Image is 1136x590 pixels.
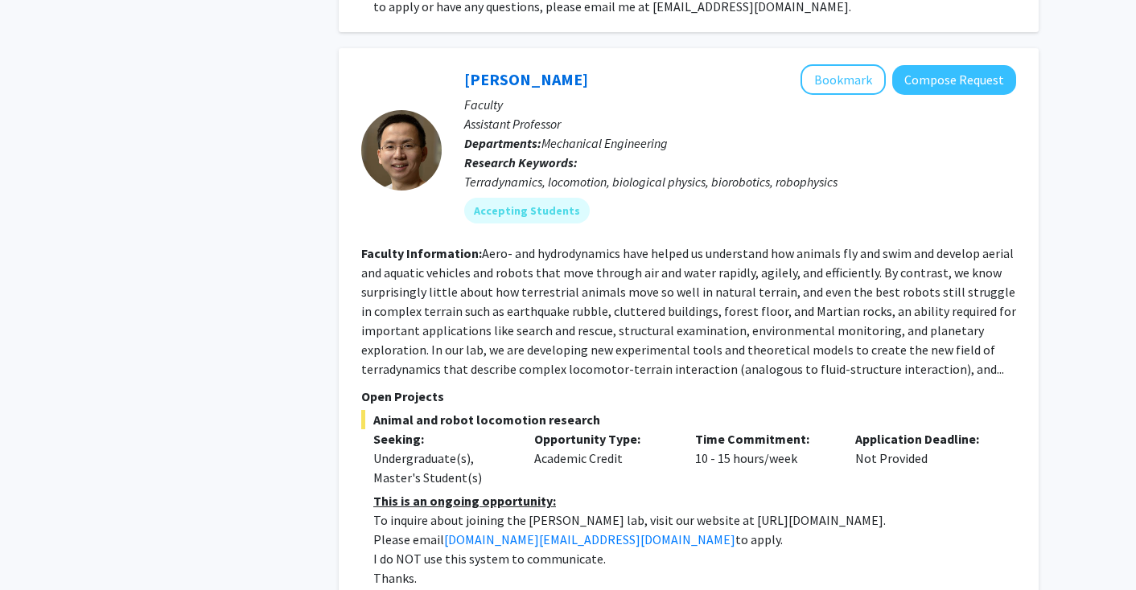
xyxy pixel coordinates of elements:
div: Academic Credit [522,429,683,487]
p: Time Commitment: [695,429,832,449]
p: Thanks. [373,568,1016,588]
b: Faculty Information: [361,245,482,261]
u: This is an ongoing opportunity: [373,493,556,509]
p: Seeking: [373,429,510,449]
p: Open Projects [361,387,1016,406]
span: Animal and robot locomotion research [361,410,1016,429]
p: Assistant Professor [464,114,1016,133]
div: Not Provided [843,429,1004,487]
fg-read-more: Aero- and hydrodynamics have helped us understand how animals fly and swim and develop aerial and... [361,245,1016,377]
b: Departments: [464,135,541,151]
a: [PERSON_NAME] [464,69,588,89]
button: Add Chen Li to Bookmarks [801,64,886,95]
div: Terradynamics, locomotion, biological physics, biorobotics, robophysics [464,172,1016,191]
button: Compose Request to Chen Li [892,65,1016,95]
p: I do NOT use this system to communicate. [373,549,1016,568]
iframe: Chat [12,518,68,578]
p: Faculty [464,95,1016,114]
a: [DOMAIN_NAME][EMAIL_ADDRESS][DOMAIN_NAME] [444,531,735,547]
p: Opportunity Type: [534,429,671,449]
div: 10 - 15 hours/week [683,429,844,487]
mat-chip: Accepting Students [464,198,590,223]
p: Application Deadline: [855,429,992,449]
span: Mechanical Engineering [541,135,668,151]
div: Undergraduate(s), Master's Student(s) [373,449,510,487]
p: Please email to apply. [373,530,1016,549]
p: To inquire about joining the [PERSON_NAME] lab, visit our website at [URL][DOMAIN_NAME]. [373,510,1016,530]
b: Research Keywords: [464,154,578,170]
